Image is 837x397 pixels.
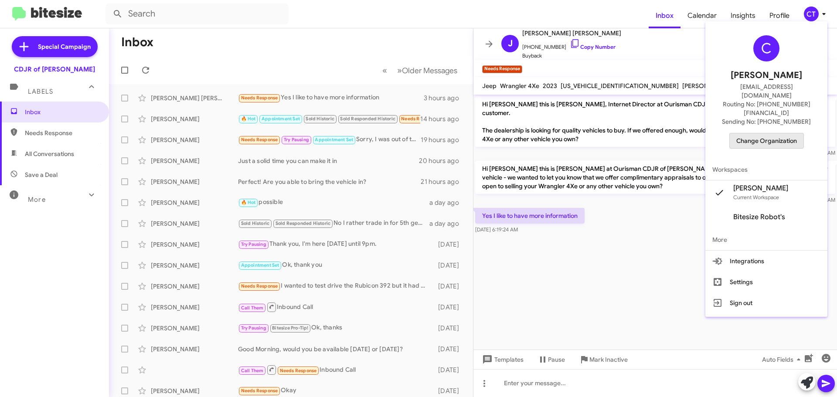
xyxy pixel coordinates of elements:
span: Workspaces [705,159,827,180]
span: [PERSON_NAME] [733,184,788,193]
span: Change Organization [736,133,797,148]
button: Change Organization [729,133,804,149]
span: Sending No: [PHONE_NUMBER] [722,117,811,126]
span: [PERSON_NAME] [731,68,802,82]
span: Bitesize Robot's [733,213,785,221]
span: Current Workspace [733,194,779,200]
span: More [705,229,827,250]
button: Integrations [705,251,827,271]
button: Settings [705,271,827,292]
div: C [753,35,779,61]
button: Sign out [705,292,827,313]
span: Routing No: [PHONE_NUMBER][FINANCIAL_ID] [716,100,817,117]
span: [EMAIL_ADDRESS][DOMAIN_NAME] [716,82,817,100]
